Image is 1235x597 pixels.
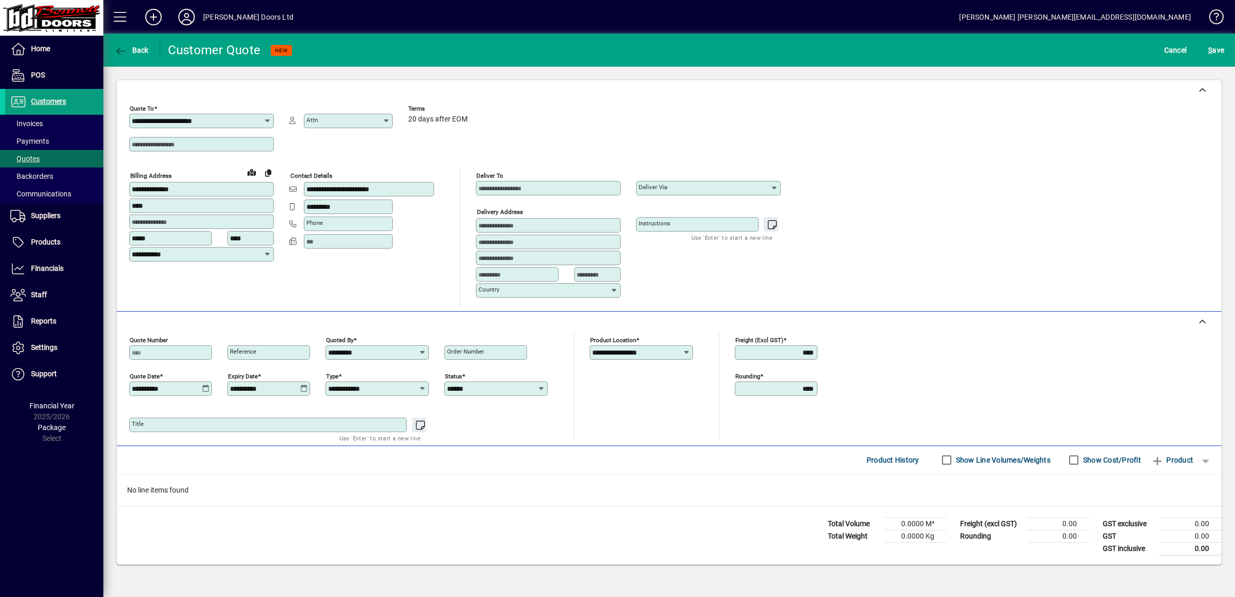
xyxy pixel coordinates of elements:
td: Freight (excl GST) [955,517,1027,530]
span: Backorders [10,172,53,180]
td: 0.00 [1160,542,1222,555]
span: Quotes [10,155,40,163]
a: Quotes [5,150,103,167]
span: ave [1208,42,1224,58]
span: Product [1151,452,1193,468]
td: Total Weight [823,530,885,542]
td: 0.00 [1027,530,1089,542]
mat-label: Status [445,372,462,379]
span: Communications [10,190,71,198]
button: Copy to Delivery address [260,164,276,181]
a: Invoices [5,115,103,132]
a: Suppliers [5,203,103,229]
td: 0.0000 Kg [885,530,947,542]
button: Product [1146,451,1198,469]
a: Support [5,361,103,387]
span: Support [31,370,57,378]
mat-hint: Use 'Enter' to start a new line [691,232,773,243]
button: Back [112,41,151,59]
span: Products [31,238,60,246]
a: Settings [5,335,103,361]
mat-label: Order number [447,348,484,355]
td: 0.00 [1160,517,1222,530]
mat-hint: Use 'Enter' to start a new line [339,432,421,444]
mat-label: Quote date [130,372,160,379]
span: Financials [31,264,64,272]
mat-label: Instructions [639,220,670,227]
td: GST [1098,530,1160,542]
div: [PERSON_NAME] Doors Ltd [203,9,294,25]
button: Profile [170,8,203,26]
mat-label: Title [132,420,144,427]
mat-label: Attn [306,116,318,124]
mat-label: Reference [230,348,256,355]
mat-label: Rounding [735,372,760,379]
a: Staff [5,282,103,308]
mat-label: Quote number [130,336,168,343]
a: Financials [5,256,103,282]
mat-label: Deliver via [639,183,667,191]
span: Reports [31,317,56,325]
td: 0.00 [1160,530,1222,542]
button: Product History [862,451,923,469]
a: Payments [5,132,103,150]
span: NEW [275,47,288,54]
td: GST inclusive [1098,542,1160,555]
mat-label: Expiry date [228,372,258,379]
td: 0.0000 M³ [885,517,947,530]
label: Show Cost/Profit [1081,455,1141,465]
a: Products [5,229,103,255]
a: Communications [5,185,103,203]
span: Payments [10,137,49,145]
span: Staff [31,290,47,299]
a: Backorders [5,167,103,185]
span: Terms [408,105,470,112]
a: Knowledge Base [1201,2,1222,36]
app-page-header-button: Back [103,41,160,59]
a: Reports [5,309,103,334]
span: 20 days after EOM [408,115,468,124]
span: Invoices [10,119,43,128]
label: Show Line Volumes/Weights [954,455,1051,465]
button: Add [137,8,170,26]
mat-label: Deliver To [476,172,503,179]
button: Cancel [1162,41,1190,59]
a: View on map [243,164,260,180]
td: Total Volume [823,517,885,530]
span: S [1208,46,1212,54]
mat-label: Quote To [130,105,154,112]
div: No line items found [117,474,1222,506]
mat-label: Country [478,286,499,293]
mat-label: Phone [306,219,323,226]
span: Settings [31,343,57,351]
td: GST exclusive [1098,517,1160,530]
td: Rounding [955,530,1027,542]
span: Home [31,44,50,53]
span: POS [31,71,45,79]
mat-label: Product location [590,336,636,343]
span: Financial Year [29,402,74,410]
mat-label: Freight (excl GST) [735,336,783,343]
span: Back [114,46,149,54]
a: Home [5,36,103,62]
mat-label: Type [326,372,338,379]
span: Suppliers [31,211,60,220]
span: Cancel [1164,42,1187,58]
mat-label: Quoted by [326,336,353,343]
button: Save [1206,41,1227,59]
span: Package [38,423,66,432]
span: Customers [31,97,66,105]
div: [PERSON_NAME] [PERSON_NAME][EMAIL_ADDRESS][DOMAIN_NAME] [959,9,1191,25]
div: Customer Quote [168,42,261,58]
span: Product History [867,452,919,468]
a: POS [5,63,103,88]
td: 0.00 [1027,517,1089,530]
